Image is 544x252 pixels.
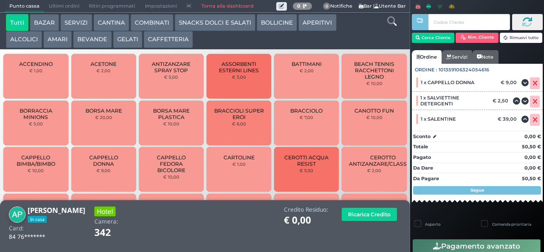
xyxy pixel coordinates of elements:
strong: Da Pagare [413,176,439,181]
span: CEROTTO ANTIZANZARE/CLASSICO [349,154,416,167]
small: € 10,00 [163,121,179,126]
label: Asporto [425,221,441,227]
strong: Pagato [413,154,431,160]
button: Ricarica Credito [342,208,397,221]
small: € 5,50 [300,168,313,173]
strong: Segue [470,187,484,193]
button: GELATI [113,31,142,48]
h4: Camera: [94,218,118,225]
button: SNACKS DOLCI E SALATI [175,14,255,31]
b: 0 [297,3,300,9]
div: € 2,50 [491,98,513,104]
span: CEROTTI ACQUA RESIST [281,154,332,167]
small: € 3,00 [232,74,246,79]
span: Ordine : [415,66,437,74]
span: CAPPELLO BIMBA/BIMBO [11,154,61,167]
small: € 7,00 [300,115,313,120]
small: € 2,00 [367,168,381,173]
span: 0 [323,3,331,10]
button: Cerca Cliente [412,33,455,43]
span: BORSA MARE PLASTICA [146,108,197,120]
h4: Credito Residuo: [284,207,328,213]
small: € 5,00 [29,121,43,126]
button: Rim. Cliente [456,33,499,43]
span: BRACCIOLO [290,108,323,114]
button: CAFFETTERIA [144,31,193,48]
span: CANOTTO FUN [354,108,394,114]
button: Tutti [6,14,28,31]
small: € 9,00 [96,168,110,173]
button: Rimuovi tutto [500,33,543,43]
span: 1 x SALVIETTINE DETERGENTI [420,95,487,107]
div: € 9,00 [499,79,521,85]
small: € 10,00 [28,168,44,173]
span: ANTIZANZARE SPRAY STOP [146,61,197,74]
small: € 10,00 [163,174,179,179]
input: Codice Cliente [428,14,510,30]
a: Servizi [442,50,472,64]
strong: 50,50 € [522,144,541,150]
small: € 2,00 [300,68,314,73]
span: In casa [28,216,47,223]
button: AMARI [43,31,72,48]
h1: 342 [94,227,135,238]
strong: 0,00 € [524,154,541,160]
small: € 1,00 [29,68,42,73]
span: ACETONE [91,61,116,67]
span: Ritiri programmati [84,0,140,12]
span: CAPPELLO DONNA [78,154,129,167]
small: € 10,00 [366,115,382,120]
button: BEVANDE [73,31,111,48]
span: ACCENDINO [19,61,53,67]
button: COMBINATI [130,14,173,31]
span: Ultimi ordini [44,0,84,12]
a: Note [472,50,498,64]
span: BRACCIOLI SUPER EROI [214,108,264,120]
small: € 5,00 [164,74,178,79]
span: ASSORBENTI ESTERNI LINES [214,61,264,74]
strong: Sconto [413,133,431,140]
h4: Card: [9,225,24,232]
strong: 50,50 € [522,176,541,181]
button: BAZAR [30,14,59,31]
button: BOLLICINE [257,14,297,31]
a: Torna alla dashboard [196,0,258,12]
span: BORRACCIA MINIONS [11,108,61,120]
span: 1 x CAPPELLO DONNA [421,79,474,85]
button: APERITIVI [298,14,336,31]
button: ALCOLICI [6,31,42,48]
small: € 20,00 [95,115,112,120]
button: CANTINA [93,14,129,31]
h1: € 0,00 [284,215,328,226]
button: SERVIZI [60,14,92,31]
small: € 10,00 [366,81,382,86]
img: Anna Penna [9,207,25,223]
small: € 1,00 [232,161,246,167]
b: [PERSON_NAME] [28,205,85,215]
span: CARTOLINE [224,154,255,161]
span: BATTIMANI [292,61,322,67]
span: BORSA MARE [85,108,122,114]
small: € 6,00 [232,121,246,126]
span: BEACH TENNIS RACCHETTONI LEGNO [349,61,399,80]
h3: Hotel [94,207,116,216]
label: Comanda prioritaria [492,221,531,227]
span: Punto cassa [5,0,44,12]
span: CAPPELLO FEDORA BICOLORE [146,154,197,173]
strong: 0,00 € [524,165,541,171]
span: 101359106324054616 [439,66,489,74]
span: Impostazioni [140,0,181,12]
strong: Da Dare [413,165,433,171]
strong: 0,00 € [524,133,541,139]
div: € 39,00 [496,116,521,122]
span: 1 x SALENTINE [421,116,456,122]
strong: Totale [413,144,428,150]
small: € 2,00 [96,68,110,73]
a: Ordine [412,50,442,64]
